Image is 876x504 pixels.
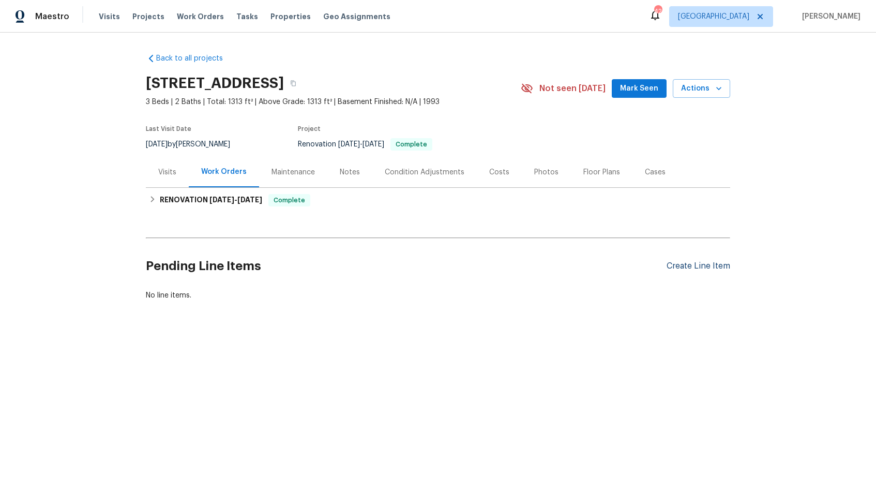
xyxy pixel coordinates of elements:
span: Mark Seen [620,82,658,95]
span: Complete [269,195,309,205]
div: Visits [158,167,176,177]
span: [DATE] [146,141,168,148]
div: No line items. [146,290,730,301]
span: Actions [681,82,722,95]
span: Projects [132,11,164,22]
a: Back to all projects [146,53,245,64]
span: Complete [391,141,431,147]
span: Work Orders [177,11,224,22]
span: Geo Assignments [323,11,390,22]
span: - [209,196,262,203]
div: RENOVATION [DATE]-[DATE]Complete [146,188,730,213]
div: Floor Plans [583,167,620,177]
span: Renovation [298,141,432,148]
div: Cases [645,167,666,177]
div: by [PERSON_NAME] [146,138,243,151]
div: Condition Adjustments [385,167,464,177]
h2: Pending Line Items [146,242,667,290]
div: Notes [340,167,360,177]
span: [DATE] [237,196,262,203]
span: Tasks [236,13,258,20]
div: 42 [654,6,661,17]
span: Properties [270,11,311,22]
span: [PERSON_NAME] [798,11,860,22]
div: Photos [534,167,558,177]
span: Visits [99,11,120,22]
span: [DATE] [338,141,360,148]
button: Mark Seen [612,79,667,98]
h6: RENOVATION [160,194,262,206]
span: - [338,141,384,148]
span: 3 Beds | 2 Baths | Total: 1313 ft² | Above Grade: 1313 ft² | Basement Finished: N/A | 1993 [146,97,521,107]
span: [DATE] [209,196,234,203]
button: Copy Address [284,74,303,93]
span: Last Visit Date [146,126,191,132]
div: Maintenance [271,167,315,177]
span: Project [298,126,321,132]
button: Actions [673,79,730,98]
span: Not seen [DATE] [539,83,606,94]
h2: [STREET_ADDRESS] [146,78,284,88]
div: Costs [489,167,509,177]
span: Maestro [35,11,69,22]
div: Create Line Item [667,261,730,271]
span: [DATE] [363,141,384,148]
span: [GEOGRAPHIC_DATA] [678,11,749,22]
div: Work Orders [201,167,247,177]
